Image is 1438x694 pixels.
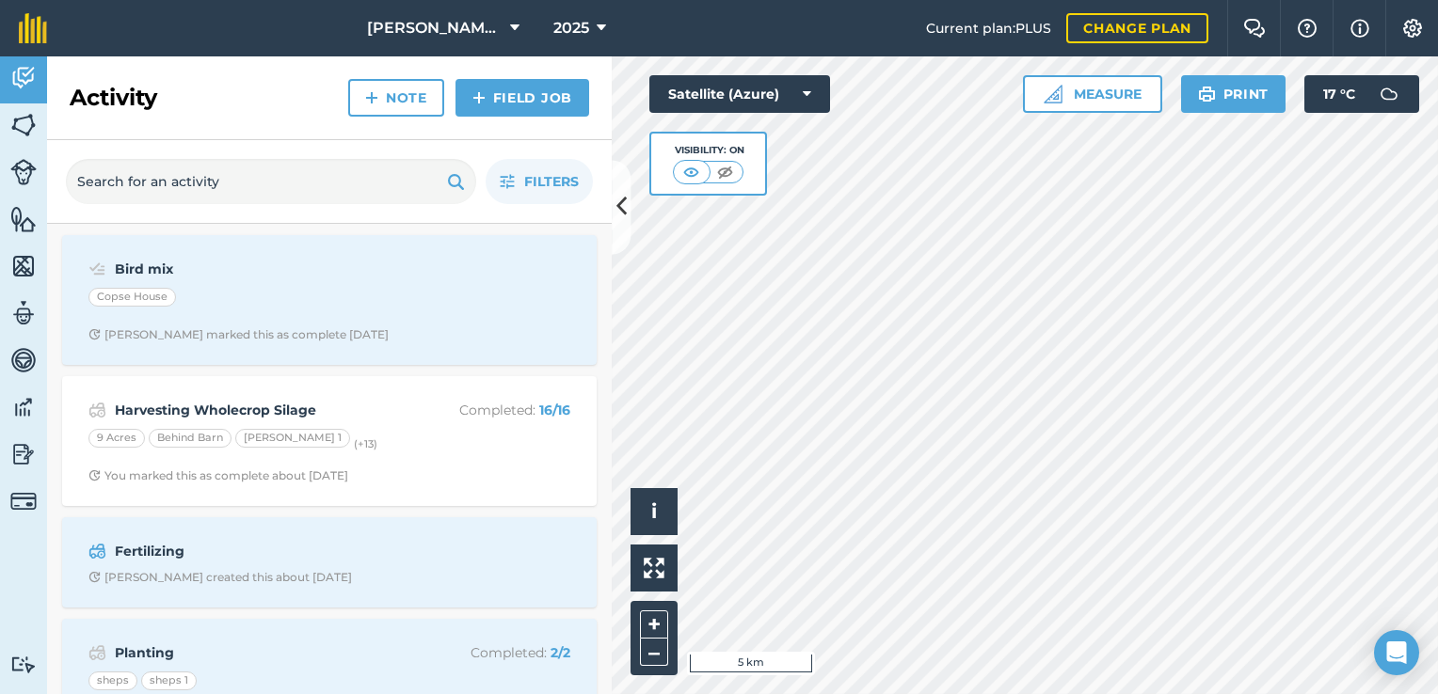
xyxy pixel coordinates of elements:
div: Visibility: On [673,143,744,158]
img: A question mark icon [1296,19,1318,38]
div: [PERSON_NAME] marked this as complete [DATE] [88,327,389,342]
button: + [640,610,668,639]
a: Note [348,79,444,117]
img: svg+xml;base64,PD94bWwgdmVyc2lvbj0iMS4wIiBlbmNvZGluZz0idXRmLTgiPz4KPCEtLSBHZW5lcmF0b3I6IEFkb2JlIE... [10,346,37,374]
img: A cog icon [1401,19,1424,38]
div: Copse House [88,288,176,307]
a: Harvesting Wholecrop SilageCompleted: 16/169 AcresBehind Barn[PERSON_NAME] 1(+13)Clock with arrow... [73,387,585,495]
img: fieldmargin Logo [19,13,47,43]
span: Filters [524,171,579,192]
img: Two speech bubbles overlapping with the left bubble in the forefront [1243,19,1266,38]
strong: Fertilizing [115,541,413,561]
span: Current plan : PLUS [926,18,1051,39]
img: svg+xml;base64,PHN2ZyB4bWxucz0iaHR0cDovL3d3dy53My5vcmcvMjAwMC9zdmciIHdpZHRoPSI1NiIgaGVpZ2h0PSI2MC... [10,111,37,139]
span: [PERSON_NAME] LTD [367,17,503,39]
img: svg+xml;base64,PHN2ZyB4bWxucz0iaHR0cDovL3d3dy53My5vcmcvMjAwMC9zdmciIHdpZHRoPSIxNCIgaGVpZ2h0PSIyNC... [365,87,378,109]
img: svg+xml;base64,PD94bWwgdmVyc2lvbj0iMS4wIiBlbmNvZGluZz0idXRmLTgiPz4KPCEtLSBHZW5lcmF0b3I6IEFkb2JlIE... [10,393,37,421]
img: svg+xml;base64,PD94bWwgdmVyc2lvbj0iMS4wIiBlbmNvZGluZz0idXRmLTgiPz4KPCEtLSBHZW5lcmF0b3I6IEFkb2JlIE... [1370,75,1408,113]
img: svg+xml;base64,PD94bWwgdmVyc2lvbj0iMS4wIiBlbmNvZGluZz0idXRmLTgiPz4KPCEtLSBHZW5lcmF0b3I6IEFkb2JlIE... [10,64,37,92]
img: Four arrows, one pointing top left, one top right, one bottom right and the last bottom left [644,558,664,578]
button: 17 °C [1304,75,1419,113]
img: svg+xml;base64,PD94bWwgdmVyc2lvbj0iMS4wIiBlbmNvZGluZz0idXRmLTgiPz4KPCEtLSBHZW5lcmF0b3I6IEFkb2JlIE... [88,258,106,280]
a: FertilizingClock with arrow pointing clockwise[PERSON_NAME] created this about [DATE] [73,528,585,596]
img: svg+xml;base64,PD94bWwgdmVyc2lvbj0iMS4wIiBlbmNvZGluZz0idXRmLTgiPz4KPCEtLSBHZW5lcmF0b3I6IEFkb2JlIE... [10,655,37,673]
img: svg+xml;base64,PD94bWwgdmVyc2lvbj0iMS4wIiBlbmNvZGluZz0idXRmLTgiPz4KPCEtLSBHZW5lcmF0b3I6IEFkb2JlIE... [88,641,106,664]
img: svg+xml;base64,PHN2ZyB4bWxucz0iaHR0cDovL3d3dy53My5vcmcvMjAwMC9zdmciIHdpZHRoPSIxNCIgaGVpZ2h0PSIyNC... [472,87,486,109]
img: svg+xml;base64,PHN2ZyB4bWxucz0iaHR0cDovL3d3dy53My5vcmcvMjAwMC9zdmciIHdpZHRoPSI1MCIgaGVpZ2h0PSI0MC... [679,163,703,181]
img: svg+xml;base64,PHN2ZyB4bWxucz0iaHR0cDovL3d3dy53My5vcmcvMjAwMC9zdmciIHdpZHRoPSI1NiIgaGVpZ2h0PSI2MC... [10,252,37,280]
img: Clock with arrow pointing clockwise [88,328,101,340]
button: Satellite (Azure) [649,75,830,113]
img: Clock with arrow pointing clockwise [88,571,101,583]
strong: Harvesting Wholecrop Silage [115,400,413,420]
button: i [631,488,678,535]
img: svg+xml;base64,PHN2ZyB4bWxucz0iaHR0cDovL3d3dy53My5vcmcvMjAwMC9zdmciIHdpZHRoPSI1NiIgaGVpZ2h0PSI2MC... [10,205,37,233]
img: svg+xml;base64,PD94bWwgdmVyc2lvbj0iMS4wIiBlbmNvZGluZz0idXRmLTgiPz4KPCEtLSBHZW5lcmF0b3I6IEFkb2JlIE... [88,399,106,421]
small: (+ 13 ) [354,437,377,450]
div: sheps [88,671,137,690]
img: svg+xml;base64,PD94bWwgdmVyc2lvbj0iMS4wIiBlbmNvZGluZz0idXRmLTgiPz4KPCEtLSBHZW5lcmF0b3I6IEFkb2JlIE... [10,440,37,468]
img: svg+xml;base64,PHN2ZyB4bWxucz0iaHR0cDovL3d3dy53My5vcmcvMjAwMC9zdmciIHdpZHRoPSI1MCIgaGVpZ2h0PSI0MC... [713,163,737,181]
div: 9 Acres [88,429,145,448]
strong: Bird mix [115,259,413,279]
img: svg+xml;base64,PHN2ZyB4bWxucz0iaHR0cDovL3d3dy53My5vcmcvMjAwMC9zdmciIHdpZHRoPSIxOSIgaGVpZ2h0PSIyNC... [447,170,465,193]
button: Filters [486,159,593,204]
p: Completed : [421,400,570,420]
img: Clock with arrow pointing clockwise [88,469,101,481]
h2: Activity [70,83,157,113]
img: svg+xml;base64,PD94bWwgdmVyc2lvbj0iMS4wIiBlbmNvZGluZz0idXRmLTgiPz4KPCEtLSBHZW5lcmF0b3I6IEFkb2JlIE... [10,159,37,185]
div: [PERSON_NAME] created this about [DATE] [88,570,352,585]
span: i [651,499,657,523]
strong: Planting [115,642,413,663]
a: Field Job [455,79,589,117]
button: Measure [1023,75,1162,113]
img: svg+xml;base64,PHN2ZyB4bWxucz0iaHR0cDovL3d3dy53My5vcmcvMjAwMC9zdmciIHdpZHRoPSIxOSIgaGVpZ2h0PSIyNC... [1198,83,1216,105]
p: Completed : [421,642,570,663]
img: Ruler icon [1044,85,1063,103]
button: – [640,639,668,666]
div: sheps 1 [141,671,197,690]
a: Change plan [1066,13,1208,43]
strong: 2 / 2 [551,644,570,661]
div: You marked this as complete about [DATE] [88,468,348,483]
span: 2025 [553,17,589,39]
img: svg+xml;base64,PD94bWwgdmVyc2lvbj0iMS4wIiBlbmNvZGluZz0idXRmLTgiPz4KPCEtLSBHZW5lcmF0b3I6IEFkb2JlIE... [88,540,106,562]
strong: 16 / 16 [539,402,570,418]
a: Bird mixCopse HouseClock with arrow pointing clockwise[PERSON_NAME] marked this as complete [DATE] [73,246,585,354]
div: Behind Barn [149,429,232,448]
img: svg+xml;base64,PHN2ZyB4bWxucz0iaHR0cDovL3d3dy53My5vcmcvMjAwMC9zdmciIHdpZHRoPSIxNyIgaGVpZ2h0PSIxNy... [1350,17,1369,39]
span: 17 ° C [1323,75,1355,113]
button: Print [1181,75,1286,113]
div: Open Intercom Messenger [1374,630,1419,675]
input: Search for an activity [66,159,476,204]
img: svg+xml;base64,PD94bWwgdmVyc2lvbj0iMS4wIiBlbmNvZGluZz0idXRmLTgiPz4KPCEtLSBHZW5lcmF0b3I6IEFkb2JlIE... [10,299,37,327]
img: svg+xml;base64,PD94bWwgdmVyc2lvbj0iMS4wIiBlbmNvZGluZz0idXRmLTgiPz4KPCEtLSBHZW5lcmF0b3I6IEFkb2JlIE... [10,488,37,514]
div: [PERSON_NAME] 1 [235,429,350,448]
